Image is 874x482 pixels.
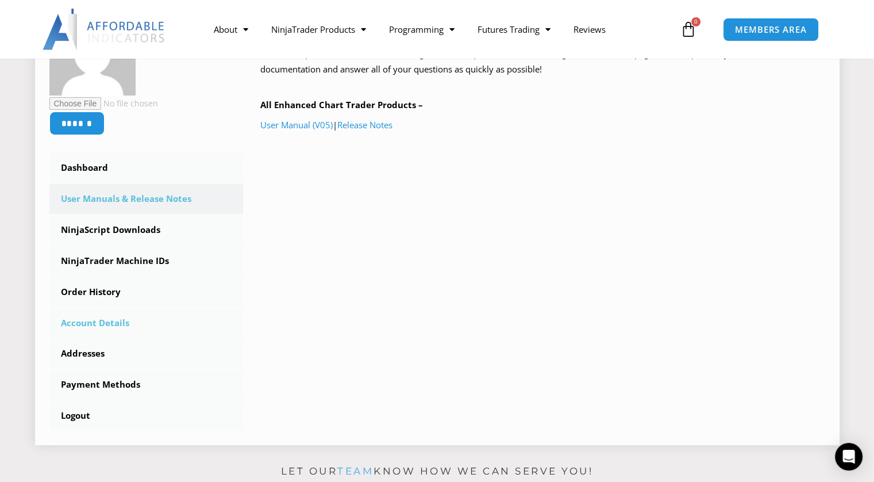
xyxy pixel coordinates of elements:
[49,339,244,369] a: Addresses
[337,465,374,477] a: team
[466,16,562,43] a: Futures Trading
[202,16,677,43] nav: Menu
[562,16,617,43] a: Reviews
[49,246,244,276] a: NinjaTrader Machine IDs
[260,99,423,110] b: All Enhanced Chart Trader Products –
[835,443,863,470] div: Open Intercom Messenger
[49,401,244,431] a: Logout
[260,117,825,133] p: |
[49,184,244,214] a: User Manuals & Release Notes
[337,119,392,131] a: Release Notes
[378,16,466,43] a: Programming
[49,277,244,307] a: Order History
[49,215,244,245] a: NinjaScript Downloads
[378,48,398,59] a: team
[43,9,166,50] img: LogoAI | Affordable Indicators – NinjaTrader
[49,308,244,338] a: Account Details
[691,17,700,26] span: 0
[260,119,333,131] a: User Manual (V05)
[49,153,244,431] nav: Account pages
[735,25,807,34] span: MEMBERS AREA
[49,370,244,400] a: Payment Methods
[723,18,819,41] a: MEMBERS AREA
[49,153,244,183] a: Dashboard
[260,16,378,43] a: NinjaTrader Products
[202,16,260,43] a: About
[663,13,714,46] a: 0
[35,462,840,481] p: Let our know how we can serve you!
